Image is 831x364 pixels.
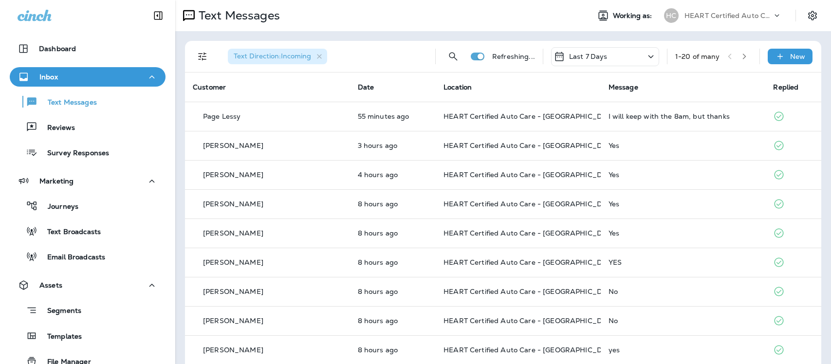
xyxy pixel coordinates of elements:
[609,112,758,120] div: I will keep with the 8am, but thanks
[10,117,166,137] button: Reviews
[145,6,172,25] button: Collapse Sidebar
[37,332,82,342] p: Templates
[569,53,608,60] p: Last 7 Days
[203,171,263,179] p: [PERSON_NAME]
[790,53,805,60] p: New
[609,142,758,149] div: Yes
[443,316,618,325] span: HEART Certified Auto Care - [GEOGRAPHIC_DATA]
[203,229,263,237] p: [PERSON_NAME]
[10,171,166,191] button: Marketing
[443,83,472,91] span: Location
[228,49,327,64] div: Text Direction:Incoming
[203,346,263,354] p: [PERSON_NAME]
[39,177,74,185] p: Marketing
[609,258,758,266] div: YES
[37,149,109,158] p: Survey Responses
[609,200,758,208] div: Yes
[10,91,166,112] button: Text Messages
[443,200,618,208] span: HEART Certified Auto Care - [GEOGRAPHIC_DATA]
[10,39,166,58] button: Dashboard
[664,8,679,23] div: HC
[358,200,428,208] p: Sep 17, 2025 09:37 AM
[10,221,166,241] button: Text Broadcasts
[443,47,463,66] button: Search Messages
[37,307,81,316] p: Segments
[358,317,428,325] p: Sep 17, 2025 09:05 AM
[234,52,311,60] span: Text Direction : Incoming
[358,142,428,149] p: Sep 17, 2025 02:40 PM
[10,196,166,216] button: Journeys
[492,53,535,60] p: Refreshing...
[358,112,428,120] p: Sep 17, 2025 04:50 PM
[609,229,758,237] div: Yes
[358,83,374,91] span: Date
[804,7,821,24] button: Settings
[37,228,101,237] p: Text Broadcasts
[203,317,263,325] p: [PERSON_NAME]
[358,171,428,179] p: Sep 17, 2025 01:20 PM
[609,83,638,91] span: Message
[773,83,798,91] span: Replied
[443,346,618,354] span: HEART Certified Auto Care - [GEOGRAPHIC_DATA]
[10,275,166,295] button: Assets
[203,200,263,208] p: [PERSON_NAME]
[443,170,618,179] span: HEART Certified Auto Care - [GEOGRAPHIC_DATA]
[609,288,758,295] div: No
[358,288,428,295] p: Sep 17, 2025 09:09 AM
[358,258,428,266] p: Sep 17, 2025 09:11 AM
[443,141,618,150] span: HEART Certified Auto Care - [GEOGRAPHIC_DATA]
[675,53,720,60] div: 1 - 20 of many
[10,246,166,267] button: Email Broadcasts
[613,12,654,20] span: Working as:
[39,73,58,81] p: Inbox
[10,142,166,163] button: Survey Responses
[358,229,428,237] p: Sep 17, 2025 09:13 AM
[609,317,758,325] div: No
[203,288,263,295] p: [PERSON_NAME]
[203,112,240,120] p: Page Lessy
[10,67,166,87] button: Inbox
[193,83,226,91] span: Customer
[609,171,758,179] div: Yes
[37,124,75,133] p: Reviews
[38,202,78,212] p: Journeys
[443,229,618,237] span: HEART Certified Auto Care - [GEOGRAPHIC_DATA]
[39,45,76,53] p: Dashboard
[193,47,212,66] button: Filters
[609,346,758,354] div: yes
[203,258,263,266] p: [PERSON_NAME]
[443,287,618,296] span: HEART Certified Auto Care - [GEOGRAPHIC_DATA]
[195,8,280,23] p: Text Messages
[443,112,618,121] span: HEART Certified Auto Care - [GEOGRAPHIC_DATA]
[38,98,97,108] p: Text Messages
[358,346,428,354] p: Sep 17, 2025 09:04 AM
[39,281,62,289] p: Assets
[443,258,618,267] span: HEART Certified Auto Care - [GEOGRAPHIC_DATA]
[203,142,263,149] p: [PERSON_NAME]
[10,326,166,346] button: Templates
[37,253,105,262] p: Email Broadcasts
[684,12,772,19] p: HEART Certified Auto Care
[10,300,166,321] button: Segments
